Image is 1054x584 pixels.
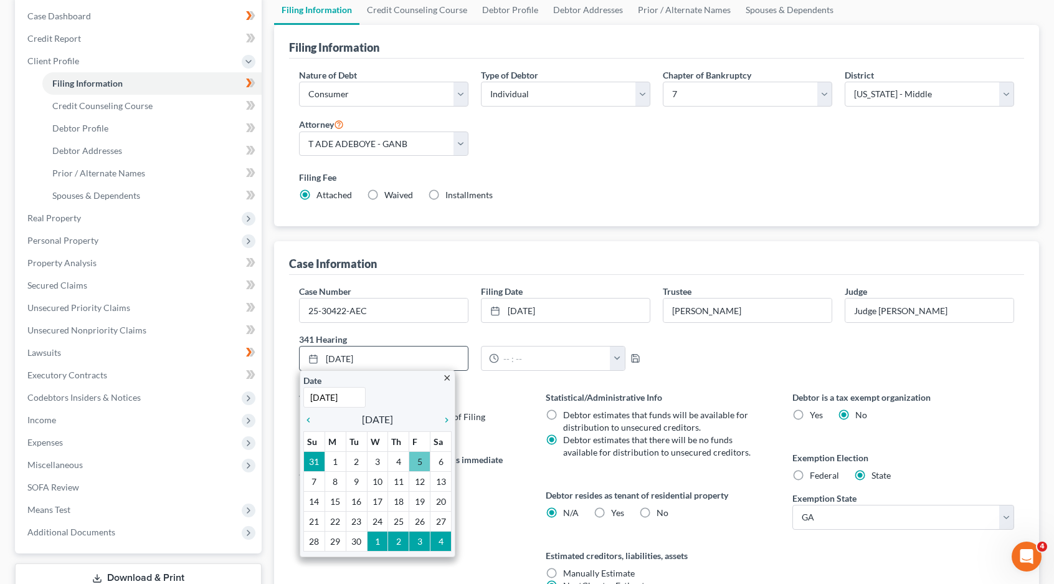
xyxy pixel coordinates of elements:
[325,531,346,551] td: 29
[433,411,485,422] span: Date of Filing
[409,451,430,471] td: 5
[17,364,262,386] a: Executory Contracts
[367,531,388,551] td: 1
[499,347,610,370] input: -- : --
[346,511,367,531] td: 23
[792,492,857,505] label: Exemption State
[792,451,1014,464] label: Exemption Election
[845,299,1014,322] input: --
[299,391,521,406] label: Version of legal data applied to case
[1037,542,1047,552] span: 4
[435,412,452,427] a: chevron_right
[367,451,388,471] td: 3
[388,491,409,511] td: 18
[27,213,81,223] span: Real Property
[52,123,108,133] span: Debtor Profile
[435,415,452,425] i: chevron_right
[17,252,262,274] a: Property Analysis
[430,531,452,551] td: 4
[430,451,452,471] td: 6
[299,69,357,82] label: Nature of Debt
[27,11,91,21] span: Case Dashboard
[388,531,409,551] td: 2
[663,69,751,82] label: Chapter of Bankruptcy
[17,476,262,499] a: SOFA Review
[42,72,262,95] a: Filing Information
[792,391,1014,404] label: Debtor is a tax exempt organization
[430,491,452,511] td: 20
[304,511,325,531] td: 21
[17,27,262,50] a: Credit Report
[563,409,748,433] span: Debtor estimates that funds will be available for distribution to unsecured creditors.
[409,471,430,491] td: 12
[27,325,146,335] span: Unsecured Nonpriority Claims
[27,504,70,515] span: Means Test
[481,285,523,298] label: Filing Date
[17,319,262,342] a: Unsecured Nonpriority Claims
[303,374,321,387] label: Date
[810,409,823,420] span: Yes
[325,471,346,491] td: 8
[362,412,393,427] span: [DATE]
[52,145,122,156] span: Debtor Addresses
[17,342,262,364] a: Lawsuits
[325,491,346,511] td: 15
[409,531,430,551] td: 3
[27,392,141,403] span: Codebtors Insiders & Notices
[546,391,767,404] label: Statistical/Administrative Info
[27,370,107,380] span: Executory Contracts
[871,470,891,481] span: State
[304,471,325,491] td: 7
[27,235,98,246] span: Personal Property
[325,451,346,471] td: 1
[367,511,388,531] td: 24
[27,482,79,492] span: SOFA Review
[27,55,79,66] span: Client Profile
[316,189,352,200] span: Attached
[52,100,153,111] span: Credit Counseling Course
[430,511,452,531] td: 27
[563,507,579,518] span: N/A
[300,299,468,322] input: Enter case number...
[299,285,351,298] label: Case Number
[546,489,767,502] label: Debtor resides as tenant of residential property
[663,299,832,322] input: --
[42,95,262,117] a: Credit Counseling Course
[430,471,452,491] td: 13
[52,78,123,89] span: Filing Information
[27,347,61,358] span: Lawsuits
[346,531,367,551] td: 30
[325,431,346,451] th: M
[388,431,409,451] th: Th
[367,471,388,491] td: 10
[299,117,344,132] label: Attorney
[299,453,521,479] label: Does debtor have any property that needs immediate attention?
[52,168,145,178] span: Prior / Alternate Names
[845,285,867,298] label: Judge
[1012,542,1042,572] iframe: Intercom live chat
[27,437,63,448] span: Expenses
[346,471,367,491] td: 9
[42,162,262,184] a: Prior / Alternate Names
[663,285,691,298] label: Trustee
[42,184,262,207] a: Spouses & Dependents
[27,414,56,425] span: Income
[481,69,538,82] label: Type of Debtor
[325,511,346,531] td: 22
[304,451,325,471] td: 31
[346,431,367,451] th: Tu
[27,527,115,537] span: Additional Documents
[388,471,409,491] td: 11
[367,431,388,451] th: W
[27,257,97,268] span: Property Analysis
[17,297,262,319] a: Unsecured Priority Claims
[384,189,413,200] span: Waived
[304,431,325,451] th: Su
[388,451,409,471] td: 4
[611,507,624,518] span: Yes
[27,280,87,290] span: Secured Claims
[810,470,839,481] span: Federal
[409,511,430,531] td: 26
[27,302,130,313] span: Unsecured Priority Claims
[845,69,874,82] label: District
